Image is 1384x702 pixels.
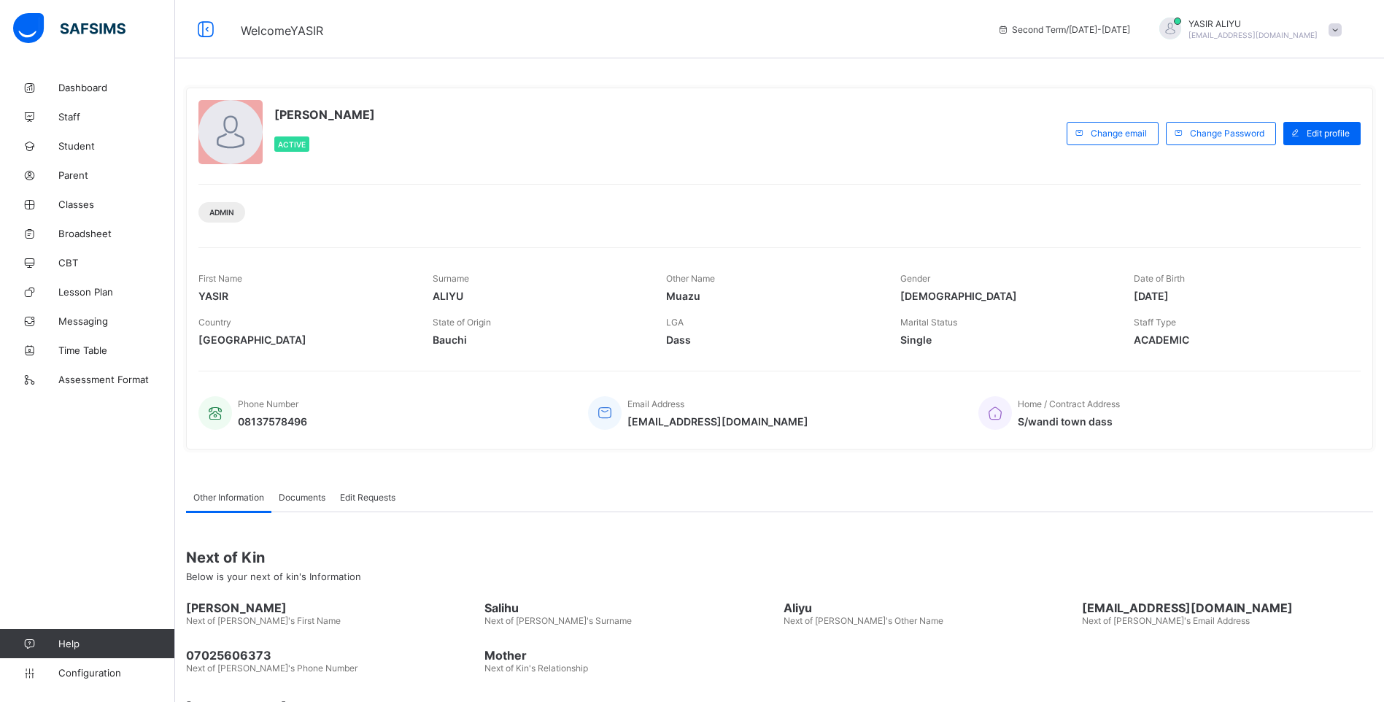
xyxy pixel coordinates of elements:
span: State of Origin [433,317,491,328]
span: Other Information [193,492,264,503]
span: Next of [PERSON_NAME]'s Other Name [784,615,943,626]
span: Next of Kin [186,549,1373,566]
span: Change email [1091,128,1147,139]
span: Mother [484,648,776,663]
span: S/wandi town dass [1018,415,1120,428]
span: 08137578496 [238,415,307,428]
span: Email Address [627,398,684,409]
span: Staff Type [1134,317,1176,328]
span: Active [278,140,306,149]
span: Date of Birth [1134,273,1185,284]
span: [EMAIL_ADDRESS][DOMAIN_NAME] [1188,31,1318,39]
span: Student [58,140,175,152]
span: ACADEMIC [1134,333,1346,346]
span: Parent [58,169,175,181]
span: ALIYU [433,290,645,302]
span: Dashboard [58,82,175,93]
span: Aliyu [784,601,1075,615]
span: LGA [666,317,684,328]
span: Phone Number [238,398,298,409]
span: Muazu [666,290,878,302]
span: [EMAIL_ADDRESS][DOMAIN_NAME] [627,415,808,428]
span: Welcome YASIR [241,23,323,38]
span: Documents [279,492,325,503]
span: Dass [666,333,878,346]
span: session/term information [997,24,1130,35]
span: [EMAIL_ADDRESS][DOMAIN_NAME] [1082,601,1373,615]
span: Next of [PERSON_NAME]'s Surname [484,615,632,626]
span: Classes [58,198,175,210]
span: Country [198,317,231,328]
span: Change Password [1190,128,1264,139]
span: Assessment Format [58,374,175,385]
span: Surname [433,273,469,284]
img: safsims [13,13,125,44]
span: Salihu [484,601,776,615]
span: Next of Kin's Relationship [484,663,588,674]
span: YASIR ALIYU [1188,18,1318,29]
span: Messaging [58,315,175,327]
span: Lesson Plan [58,286,175,298]
span: Other Name [666,273,715,284]
span: Edit profile [1307,128,1350,139]
span: YASIR [198,290,411,302]
span: Help [58,638,174,649]
span: Marital Status [900,317,957,328]
span: [DEMOGRAPHIC_DATA] [900,290,1113,302]
span: First Name [198,273,242,284]
span: [GEOGRAPHIC_DATA] [198,333,411,346]
span: CBT [58,257,175,269]
div: YASIRALIYU [1145,18,1349,42]
span: 07025606373 [186,648,477,663]
span: Staff [58,111,175,123]
span: Next of [PERSON_NAME]'s Phone Number [186,663,357,674]
span: Home / Contract Address [1018,398,1120,409]
span: Time Table [58,344,175,356]
span: Edit Requests [340,492,395,503]
span: Next of [PERSON_NAME]'s First Name [186,615,341,626]
span: Bauchi [433,333,645,346]
span: Next of [PERSON_NAME]'s Email Address [1082,615,1250,626]
span: Configuration [58,667,174,679]
span: Below is your next of kin's Information [186,571,361,582]
span: Gender [900,273,930,284]
span: Broadsheet [58,228,175,239]
span: Single [900,333,1113,346]
span: [DATE] [1134,290,1346,302]
span: Admin [209,208,234,217]
span: [PERSON_NAME] [186,601,477,615]
span: [PERSON_NAME] [274,107,375,122]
